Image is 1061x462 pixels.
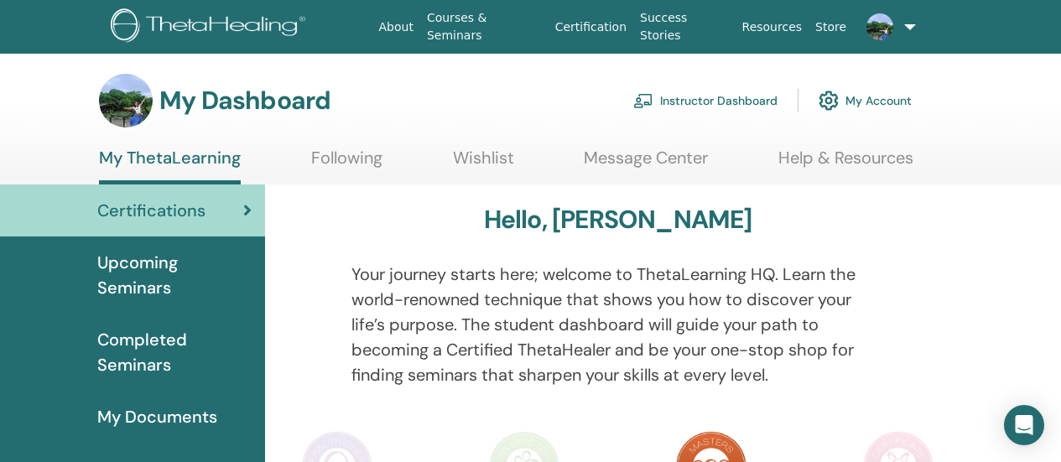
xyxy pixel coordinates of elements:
h3: My Dashboard [159,86,330,116]
span: Completed Seminars [97,327,252,377]
img: default.jpg [866,13,893,40]
a: Following [311,148,382,180]
a: Resources [736,12,809,43]
a: Help & Resources [778,148,913,180]
img: chalkboard-teacher.svg [633,93,653,108]
a: Certification [549,12,633,43]
div: Open Intercom Messenger [1004,405,1044,445]
a: My ThetaLearning [99,148,241,184]
p: Your journey starts here; welcome to ThetaLearning HQ. Learn the world-renowned technique that sh... [351,262,885,387]
a: Message Center [584,148,708,180]
img: logo.png [111,8,311,46]
a: Wishlist [453,148,514,180]
a: My Account [819,82,912,119]
a: Store [809,12,853,43]
span: Upcoming Seminars [97,250,252,300]
a: Instructor Dashboard [633,82,778,119]
a: Success Stories [633,3,735,51]
a: Courses & Seminars [420,3,549,51]
img: default.jpg [99,74,153,127]
img: cog.svg [819,86,839,115]
h3: Hello, [PERSON_NAME] [484,205,752,235]
a: About [372,12,420,43]
span: My Documents [97,404,217,429]
span: Certifications [97,198,205,223]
